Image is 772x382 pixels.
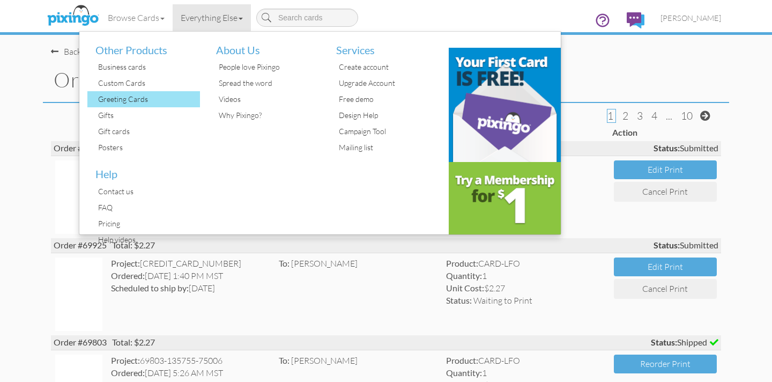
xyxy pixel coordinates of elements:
strong: Project: [111,355,140,365]
div: 1 [446,270,605,282]
span: Total: $2.27 [112,337,155,347]
a: Everything Else [173,4,251,31]
a: Browse Cards [100,4,173,31]
div: [DATE] 5:26 AM MST [111,367,270,379]
img: 135971-1-1758401214999-030bfa30fe214728-qa.jpg [55,160,102,234]
div: Gift cards [95,123,200,139]
div: 1 [446,367,605,379]
strong: Ordered: [111,368,145,378]
div: CARD-LFO [446,355,605,367]
div: Free demo [336,91,441,107]
div: Spread the word [216,75,321,91]
div: Greeting Cards [95,91,200,107]
th: Action [610,124,721,142]
strong: Status: [446,295,472,305]
strong: Product: [446,258,478,268]
li: About Us [208,32,321,60]
div: Order #69925 [51,238,721,253]
img: 135970-1-1758400707341-af00d58732b93155-qa.jpg [55,258,102,331]
strong: Ordered: [111,270,145,281]
div: Order #69926 [51,141,721,156]
img: e3c53f66-4b0a-4d43-9253-35934b16df62.png [449,162,561,234]
div: Create account [336,59,441,75]
button: Cancel Print [614,279,717,299]
span: 2 [622,109,628,122]
strong: Quantity: [446,270,482,281]
button: Edit Print [614,160,717,179]
button: Reorder Print [614,355,717,373]
span: 1 [607,109,613,122]
span: 4 [651,109,657,122]
strong: Unit Cost: [446,283,484,293]
li: Other Products [87,32,200,60]
button: Cancel Print [614,182,717,202]
div: Videos [216,91,321,107]
div: Business cards [95,59,200,75]
div: $2.27 [446,282,605,295]
strong: Status: [654,240,680,250]
div: Upgrade Account [336,75,441,91]
strong: Quantity: [446,368,482,378]
div: CARD-LFO [446,258,605,270]
span: ... [666,109,672,122]
strong: Scheduled to ship by: [111,283,189,293]
div: Posters [95,139,200,156]
img: pixingo logo [44,3,101,30]
strong: Project: [111,258,140,268]
span: [PERSON_NAME] [291,355,358,366]
div: People love Pixingo [216,59,321,75]
div: FAQ [95,200,200,216]
span: Shipped [651,336,718,349]
div: Contact us [95,183,200,200]
img: comments.svg [627,12,644,28]
div: [DATE] [111,282,270,295]
span: Submitted [654,142,718,155]
span: 3 [637,109,643,122]
h1: Order History [54,69,729,91]
span: [PERSON_NAME] [660,13,721,23]
strong: Product: [446,355,478,365]
span: Submitted [654,239,718,252]
div: Mailing list [336,139,441,156]
span: [PERSON_NAME] [291,258,358,269]
span: Waiting to Print [473,295,532,306]
div: Help videos [95,232,200,248]
div: Campaign Tool [336,123,441,139]
div: [DATE] 1:40 PM MST [111,270,270,282]
div: Why Pixingo? [216,107,321,123]
img: b31c39d9-a6cc-4959-841f-c4fb373484ab.png [449,48,561,162]
input: Search cards [256,9,358,27]
span: To: [279,355,289,365]
strong: Status: [651,337,677,347]
div: Order #69803 [51,335,721,350]
strong: Status: [654,143,680,153]
div: Pricing [95,216,200,232]
button: Edit Print [614,258,717,276]
span: 10 [681,109,693,122]
div: 69803-135755-75006 [111,355,270,367]
a: [PERSON_NAME] [652,4,729,32]
div: Design Help [336,107,441,123]
li: Help [87,156,200,183]
div: Back to Dashboard [51,46,134,58]
nav-back: Dashboard [51,35,721,58]
div: [CREDIT_CARD_NUMBER] [111,258,270,270]
div: Gifts [95,107,200,123]
li: Services [328,32,441,60]
span: To: [279,258,289,268]
div: Custom Cards [95,75,200,91]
